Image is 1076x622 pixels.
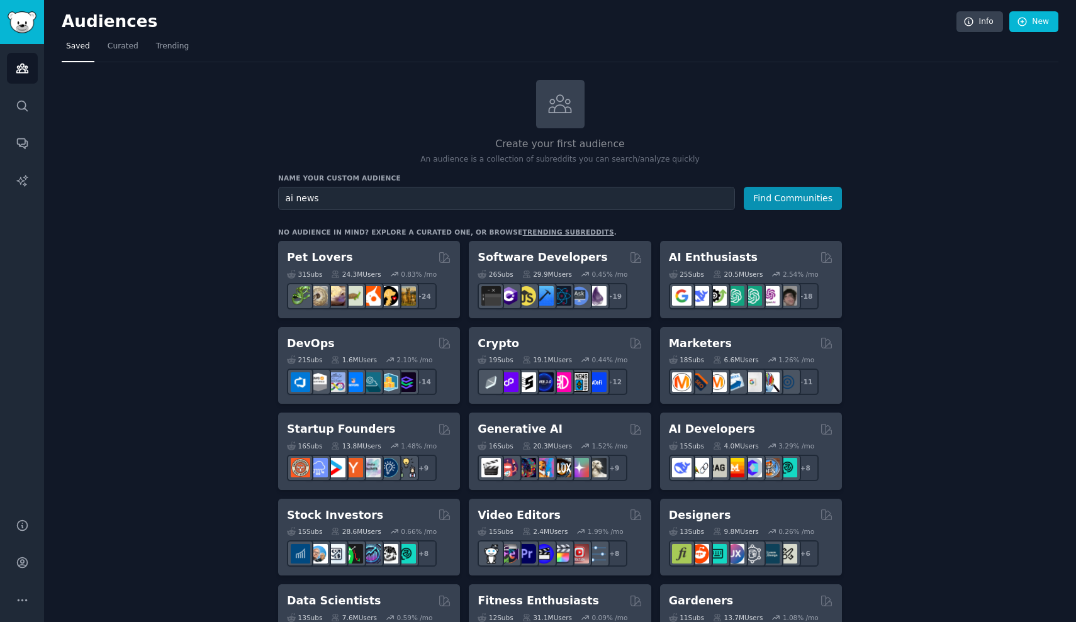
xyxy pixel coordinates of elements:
h3: Name your custom audience [278,174,842,182]
img: llmops [760,458,780,477]
img: googleads [743,372,762,392]
div: + 6 [792,540,819,567]
div: No audience in mind? Explore a curated one, or browse . [278,228,617,236]
img: aivideo [481,458,501,477]
img: azuredevops [291,372,310,392]
a: Saved [62,36,94,62]
img: VideoEditors [534,544,554,564]
div: 1.52 % /mo [592,442,628,450]
img: StocksAndTrading [361,544,381,564]
div: 0.59 % /mo [397,613,433,622]
span: Trending [156,41,189,52]
div: + 12 [601,369,627,395]
a: Info [956,11,1003,33]
img: indiehackers [361,458,381,477]
img: iOSProgramming [534,286,554,306]
img: finalcutpro [552,544,571,564]
div: 1.48 % /mo [401,442,437,450]
div: 2.10 % /mo [397,355,433,364]
img: CryptoNews [569,372,589,392]
h2: Audiences [62,12,956,32]
div: 15 Sub s [478,527,513,536]
img: defiblockchain [552,372,571,392]
h2: Video Editors [478,508,561,523]
div: 0.09 % /mo [592,613,628,622]
img: PlatformEngineers [396,372,416,392]
h2: DevOps [287,336,335,352]
div: 3.29 % /mo [778,442,814,450]
h2: Create your first audience [278,136,842,152]
div: 26 Sub s [478,270,513,279]
img: typography [672,544,692,564]
img: Emailmarketing [725,372,744,392]
img: platformengineering [361,372,381,392]
img: editors [499,544,518,564]
img: MarketingResearch [760,372,780,392]
img: bigseo [690,372,709,392]
img: OpenAIDev [760,286,780,306]
img: dividends [291,544,310,564]
div: + 9 [601,455,627,481]
div: + 19 [601,283,627,309]
img: swingtrading [379,544,398,564]
img: chatgpt_prompts_ [743,286,762,306]
img: Trading [344,544,363,564]
h2: Pet Lovers [287,250,353,265]
img: Docker_DevOps [326,372,345,392]
img: PetAdvice [379,286,398,306]
div: 6.6M Users [713,355,759,364]
img: DeepSeek [672,458,692,477]
div: + 9 [410,455,437,481]
img: ethstaker [517,372,536,392]
a: Curated [103,36,143,62]
img: web3 [534,372,554,392]
div: 2.4M Users [522,527,568,536]
img: growmybusiness [396,458,416,477]
div: 2.54 % /mo [783,270,819,279]
h2: Marketers [669,336,732,352]
img: logodesign [690,544,709,564]
img: userexperience [743,544,762,564]
img: Forex [326,544,345,564]
img: reactnative [552,286,571,306]
img: UXDesign [725,544,744,564]
span: Saved [66,41,90,52]
div: 0.66 % /mo [401,527,437,536]
h2: AI Enthusiasts [669,250,758,265]
div: 1.6M Users [331,355,377,364]
div: 12 Sub s [478,613,513,622]
img: UX_Design [778,544,797,564]
h2: Crypto [478,336,519,352]
input: Pick a short name, like "Digital Marketers" or "Movie-Goers" [278,187,735,210]
img: postproduction [587,544,607,564]
div: 7.6M Users [331,613,377,622]
div: 28.6M Users [331,527,381,536]
img: startup [326,458,345,477]
img: defi_ [587,372,607,392]
img: cockatiel [361,286,381,306]
img: herpetology [291,286,310,306]
div: + 11 [792,369,819,395]
img: csharp [499,286,518,306]
img: premiere [517,544,536,564]
img: ycombinator [344,458,363,477]
img: OnlineMarketing [778,372,797,392]
img: learndesign [760,544,780,564]
div: + 18 [792,283,819,309]
div: 31.1M Users [522,613,572,622]
div: + 14 [410,369,437,395]
img: AWS_Certified_Experts [308,372,328,392]
img: FluxAI [552,458,571,477]
div: 31 Sub s [287,270,322,279]
img: deepdream [517,458,536,477]
div: + 8 [792,455,819,481]
img: GoogleGeminiAI [672,286,692,306]
img: MistralAI [725,458,744,477]
span: Curated [108,41,138,52]
img: AIDevelopersSociety [778,458,797,477]
div: 29.9M Users [522,270,572,279]
div: 9.8M Users [713,527,759,536]
div: 13 Sub s [669,527,704,536]
img: DreamBooth [587,458,607,477]
a: Trending [152,36,193,62]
